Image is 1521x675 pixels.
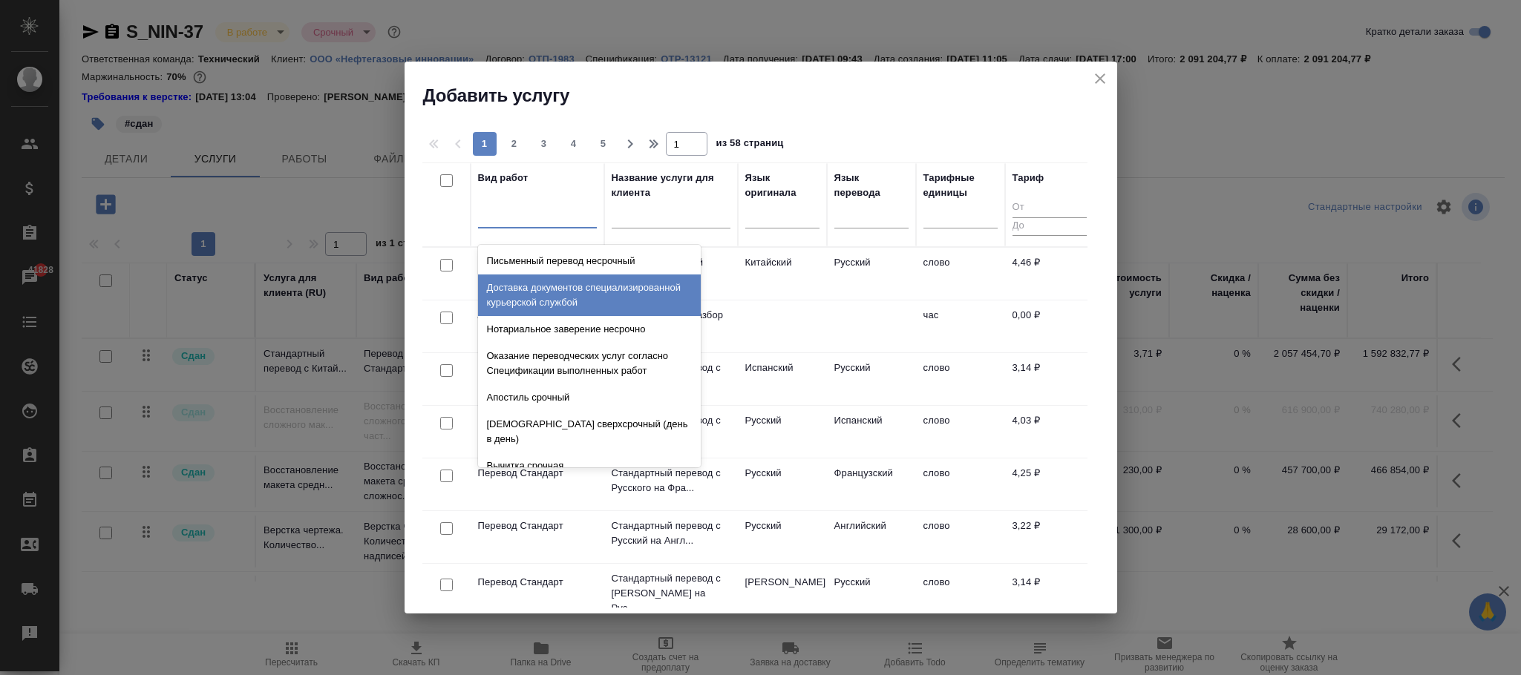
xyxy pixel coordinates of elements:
h2: Добавить услугу [423,84,1117,108]
div: [DEMOGRAPHIC_DATA] сверхсрочный (день в день) [478,411,701,452]
button: 2 [503,132,526,156]
td: час [916,300,1005,352]
span: 2 [503,136,526,151]
div: Вид работ [478,171,529,185]
div: Тариф [1013,171,1044,185]
td: 4,25 ₽ [1005,458,1094,510]
span: 5 [592,136,615,151]
div: Язык оригинала [745,171,820,200]
td: слово [916,353,1005,405]
td: слово [916,567,1005,619]
td: 3,22 ₽ [1005,511,1094,563]
p: Перевод Стандарт [478,575,597,590]
div: Доставка документов специализированной курьерской службой [478,274,701,316]
td: Китайский [738,248,827,300]
input: До [1013,217,1087,236]
button: 4 [562,132,586,156]
td: слово [916,248,1005,300]
span: 3 [532,136,556,151]
td: 4,46 ₽ [1005,248,1094,300]
td: Испанский [738,353,827,405]
p: Стандартный перевод с Русский на Англ... [612,518,730,548]
td: 4,03 ₽ [1005,406,1094,458]
td: Русский [827,567,916,619]
td: [PERSON_NAME] [738,567,827,619]
div: Оказание переводческих услуг согласно Спецификации выполненных работ [478,343,701,384]
td: 0,00 ₽ [1005,300,1094,352]
p: Стандартный перевод с Русского на Фра... [612,466,730,495]
td: Русский [738,458,827,510]
p: Перевод Стандарт [478,466,597,481]
td: Русский [738,406,827,458]
p: Перевод Стандарт [478,518,597,533]
td: Испанский [827,406,916,458]
td: Английский [827,511,916,563]
div: Апостиль срочный [478,384,701,411]
div: Вычитка срочная [478,452,701,479]
td: Русский [827,248,916,300]
div: Название услуги для клиента [612,171,730,200]
td: слово [916,458,1005,510]
input: От [1013,199,1087,217]
p: Стандартный перевод с [PERSON_NAME] на Рус... [612,571,730,616]
td: Русский [827,353,916,405]
td: слово [916,406,1005,458]
button: close [1089,67,1111,90]
span: из 58 страниц [716,134,784,156]
td: слово [916,511,1005,563]
div: Письменный перевод несрочный [478,248,701,274]
div: Язык перевода [834,171,909,200]
td: Русский [738,511,827,563]
td: 3,14 ₽ [1005,353,1094,405]
button: 3 [532,132,556,156]
td: Французский [827,458,916,510]
div: Тарифные единицы [923,171,998,200]
div: Нотариальное заверение несрочно [478,316,701,343]
span: 4 [562,136,586,151]
button: 5 [592,132,615,156]
td: 3,14 ₽ [1005,567,1094,619]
